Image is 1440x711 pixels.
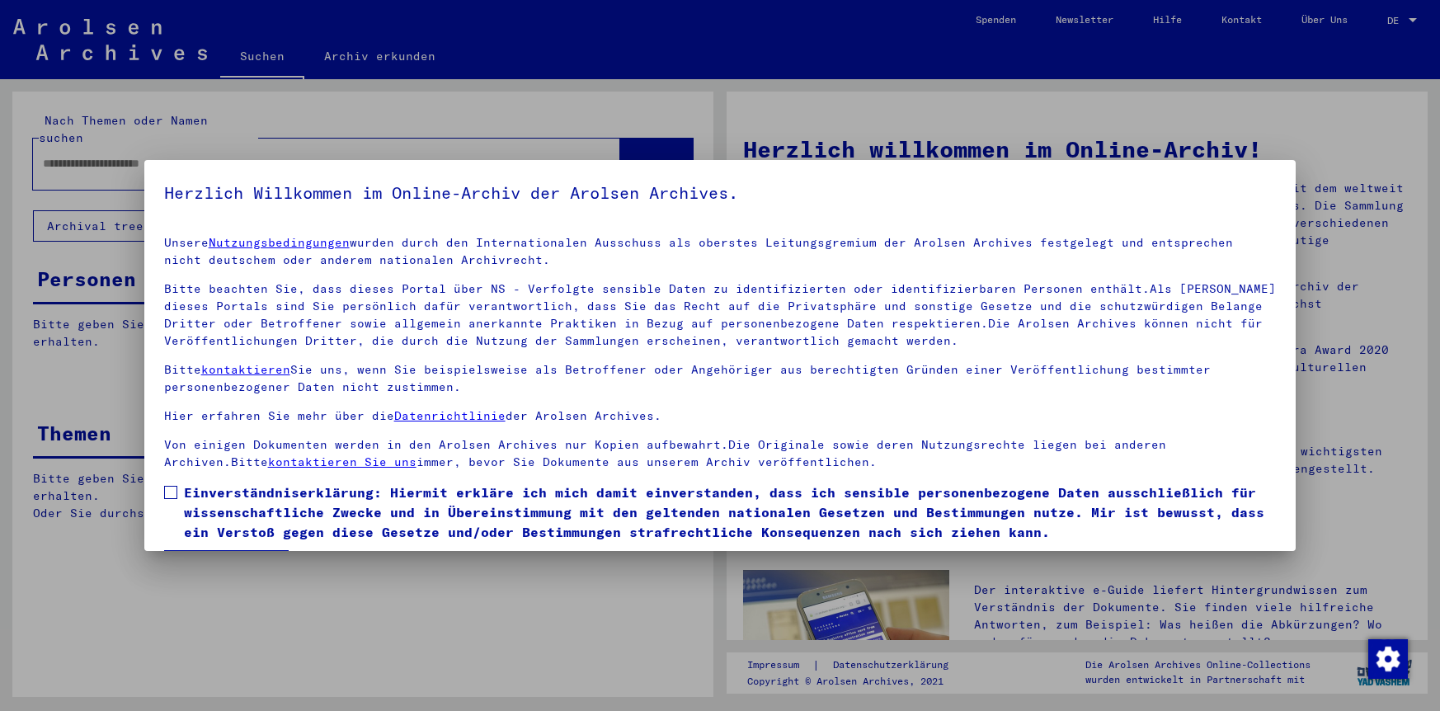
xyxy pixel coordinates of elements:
a: kontaktieren [201,362,290,377]
p: Unsere wurden durch den Internationalen Ausschuss als oberstes Leitungsgremium der Arolsen Archiv... [164,234,1277,269]
span: Einverständniserklärung: Hiermit erkläre ich mich damit einverstanden, dass ich sensible personen... [184,483,1277,542]
img: Zustimmung ändern [1368,639,1408,679]
h5: Herzlich Willkommen im Online-Archiv der Arolsen Archives. [164,180,1277,206]
p: Von einigen Dokumenten werden in den Arolsen Archives nur Kopien aufbewahrt.Die Originale sowie d... [164,436,1277,471]
p: Hier erfahren Sie mehr über die der Arolsen Archives. [164,407,1277,425]
p: Bitte Sie uns, wenn Sie beispielsweise als Betroffener oder Angehöriger aus berechtigten Gründen ... [164,361,1277,396]
button: Ich stimme zu [164,550,289,582]
p: Bitte beachten Sie, dass dieses Portal über NS - Verfolgte sensible Daten zu identifizierten oder... [164,280,1277,350]
a: kontaktieren Sie uns [268,454,416,469]
a: Datenrichtlinie [394,408,506,423]
a: Nutzungsbedingungen [209,235,350,250]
